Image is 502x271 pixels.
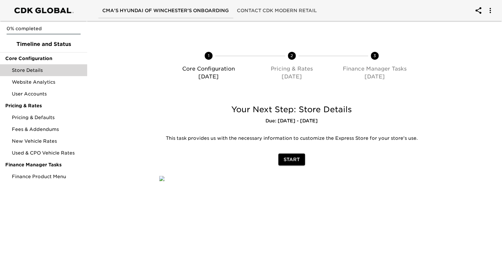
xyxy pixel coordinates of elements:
text: 2 [290,53,293,58]
button: Start [278,154,305,166]
span: Pricing & Defaults [12,114,82,121]
p: [DATE] [336,73,414,81]
span: Pricing & Rates [5,102,82,109]
span: Timeline and Status [5,40,82,48]
p: Finance Manager Tasks [336,65,414,73]
p: 0% completed [7,25,81,32]
p: Pricing & Rates [253,65,331,73]
span: Used & CPO Vehicle Rates [12,150,82,156]
h5: Your Next Step: Store Details [159,104,424,115]
h6: Due: [DATE] - [DATE] [159,117,424,125]
span: Website Analytics [12,79,82,85]
span: Contact CDK Modern Retail [237,7,317,15]
p: Core Configuration [170,65,248,73]
p: [DATE] [253,73,331,81]
p: This task provides us with the necessary information to customize the Express Store for your stor... [164,135,419,142]
text: 1 [208,53,209,58]
p: [DATE] [170,73,248,81]
span: New Vehicle Rates [12,138,82,144]
span: Finance Manager Tasks [5,161,82,168]
span: User Accounts [12,91,82,97]
span: Fees & Addendums [12,126,82,133]
img: qkibX1zbU72zw90W6Gan%2FTemplates%2FRjS7uaFIXtg43HUzxvoG%2F3e51d9d6-1114-4229-a5bf-f5ca567b6beb.jpg [159,176,164,181]
button: account of current user [482,3,498,18]
text: 3 [373,53,376,58]
button: account of current user [470,3,486,18]
span: Core Configuration [5,55,82,62]
span: Start [284,156,300,164]
span: Finance Product Menu [12,173,82,180]
span: Store Details [12,67,82,73]
span: CMA's Hyundai of Winchester's Onboarding [102,7,229,15]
